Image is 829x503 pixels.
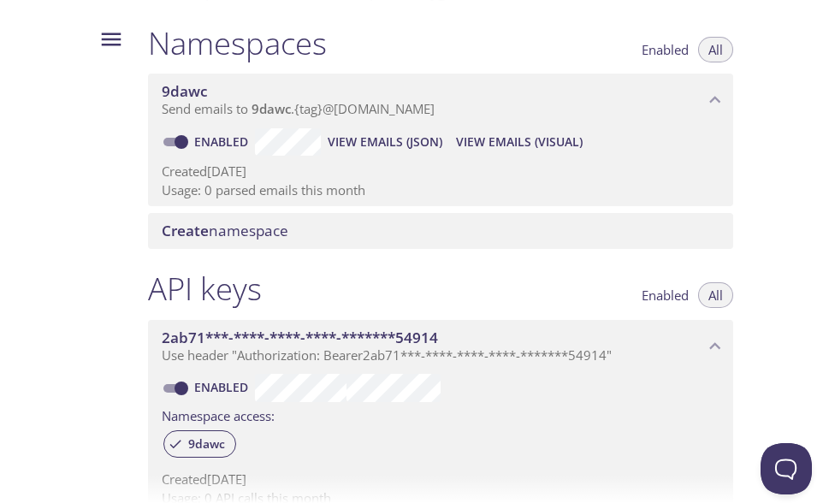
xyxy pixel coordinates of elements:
div: 9dawc namespace [148,74,733,127]
div: 9dawc [163,430,236,458]
button: Enabled [631,37,699,62]
span: View Emails (Visual) [456,132,583,152]
h1: API keys [148,269,262,308]
span: 9dawc [162,81,208,101]
iframe: Help Scout Beacon - Open [761,443,812,494]
div: Create namespace [148,213,733,249]
a: Enabled [192,379,255,395]
button: All [698,282,733,308]
span: namespace [162,221,288,240]
span: Create [162,221,209,240]
a: Enabled [192,133,255,150]
button: View Emails (JSON) [321,128,449,156]
button: Enabled [631,282,699,308]
p: Created [DATE] [162,163,719,180]
button: All [698,37,733,62]
p: Usage: 0 parsed emails this month [162,181,719,199]
span: View Emails (JSON) [328,132,442,152]
p: Created [DATE] [162,470,719,488]
h1: Namespaces [148,24,327,62]
span: 9dawc [178,436,235,452]
span: Send emails to . {tag} @[DOMAIN_NAME] [162,100,435,117]
button: View Emails (Visual) [449,128,589,156]
button: Menu [89,17,133,62]
label: Namespace access: [162,402,275,427]
span: 9dawc [252,100,291,117]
